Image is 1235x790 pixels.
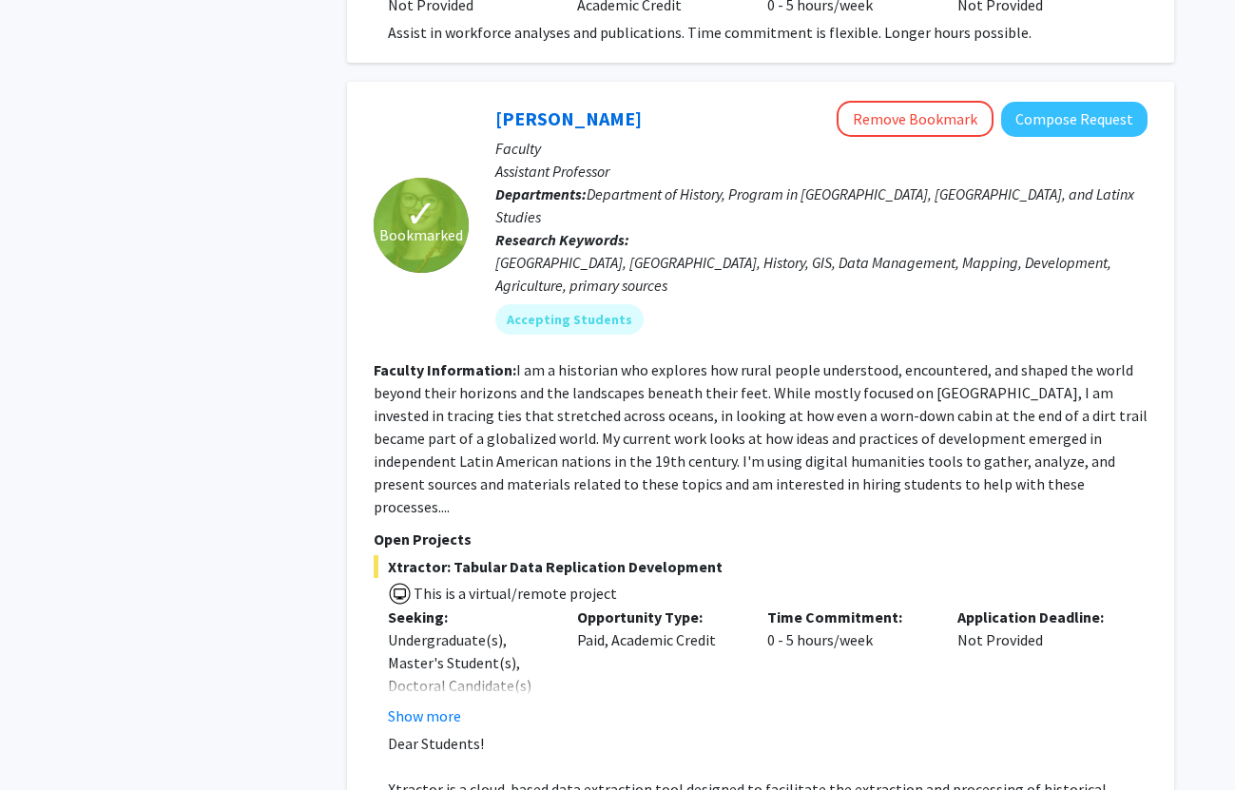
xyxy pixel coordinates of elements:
[388,21,1148,44] div: Assist in workforce analyses and publications. Time commitment is flexible. Longer hours possible.
[374,360,516,379] b: Faculty Information:
[943,606,1133,727] div: Not Provided
[412,584,617,603] span: This is a virtual/remote project
[388,704,461,727] button: Show more
[388,734,484,753] span: Dear Students!
[495,230,629,249] b: Research Keywords:
[495,251,1148,297] div: [GEOGRAPHIC_DATA], [GEOGRAPHIC_DATA], History, GIS, Data Management, Mapping, Development, Agricu...
[837,101,994,137] button: Remove Bookmark
[1001,102,1148,137] button: Compose Request to Casey Lurtz
[577,606,739,628] p: Opportunity Type:
[767,606,929,628] p: Time Commitment:
[495,184,587,203] b: Departments:
[374,360,1148,516] fg-read-more: I am a historian who explores how rural people understood, encountered, and shaped the world beyo...
[374,528,1148,550] p: Open Projects
[957,606,1119,628] p: Application Deadline:
[388,606,550,628] p: Seeking:
[388,628,550,742] div: Undergraduate(s), Master's Student(s), Doctoral Candidate(s) (PhD, MD, DMD, PharmD, etc.)
[495,160,1148,183] p: Assistant Professor
[379,223,463,246] span: Bookmarked
[405,204,437,223] span: ✓
[495,184,1134,226] span: Department of History, Program in [GEOGRAPHIC_DATA], [GEOGRAPHIC_DATA], and Latinx Studies
[563,606,753,727] div: Paid, Academic Credit
[14,704,81,776] iframe: Chat
[753,606,943,727] div: 0 - 5 hours/week
[374,555,1148,578] span: Xtractor: Tabular Data Replication Development
[495,106,642,130] a: [PERSON_NAME]
[495,137,1148,160] p: Faculty
[495,304,644,335] mat-chip: Accepting Students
